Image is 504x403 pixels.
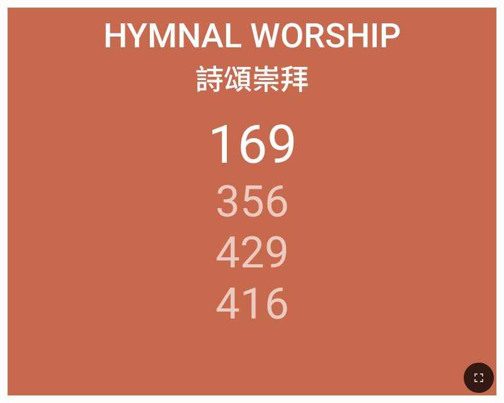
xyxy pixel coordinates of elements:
li: 416 [215,278,289,329]
li: 169 [208,114,297,176]
li: 356 [215,176,289,227]
li: 429 [215,227,289,278]
span: 詩頌崇拜 [195,57,309,98]
span: Hymnal Worship [103,16,401,55]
